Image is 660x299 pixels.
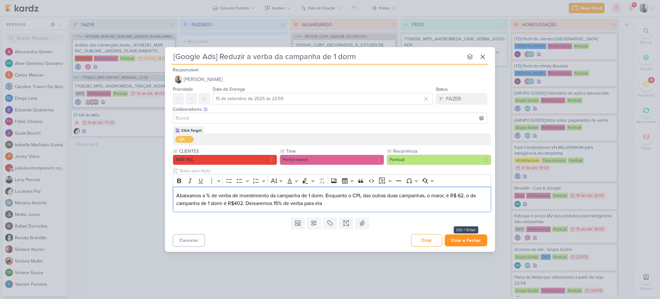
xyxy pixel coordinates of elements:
[213,93,433,105] input: Select a date
[179,148,277,155] label: CLIENTES
[454,226,478,233] div: Ctrl + Enter
[411,234,442,247] button: Criar
[387,155,491,165] button: Pontual
[173,187,491,212] div: Editor editing area: main
[213,87,245,92] label: Data de Entrega
[176,192,488,207] p: Abaixamos a % de verba de investimento da campanha de 1 dorm. Enquanto o CPL das outras duas camp...
[173,67,199,73] label: Responsável
[286,148,384,155] label: Time
[436,93,487,105] button: FAZER
[445,234,487,246] button: Criar e Fechar
[173,87,193,92] label: Prioridade
[446,95,461,103] div: FAZER
[173,155,277,165] button: MAR INC
[173,174,491,187] div: Editor toolbar
[184,76,223,83] span: [PERSON_NAME]
[179,136,185,143] div: QA
[173,106,487,113] div: Colaboradores
[173,234,205,247] button: Cancelar
[175,76,182,83] img: Iara Santos
[280,155,384,165] button: Performance
[436,87,448,92] label: Status
[174,114,486,122] input: Buscar
[181,128,202,133] div: Click Target
[173,74,487,85] button: [PERSON_NAME]
[178,168,491,174] input: Texto sem título
[171,51,463,63] input: Kard Sem Título
[393,148,491,155] label: Recorrência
